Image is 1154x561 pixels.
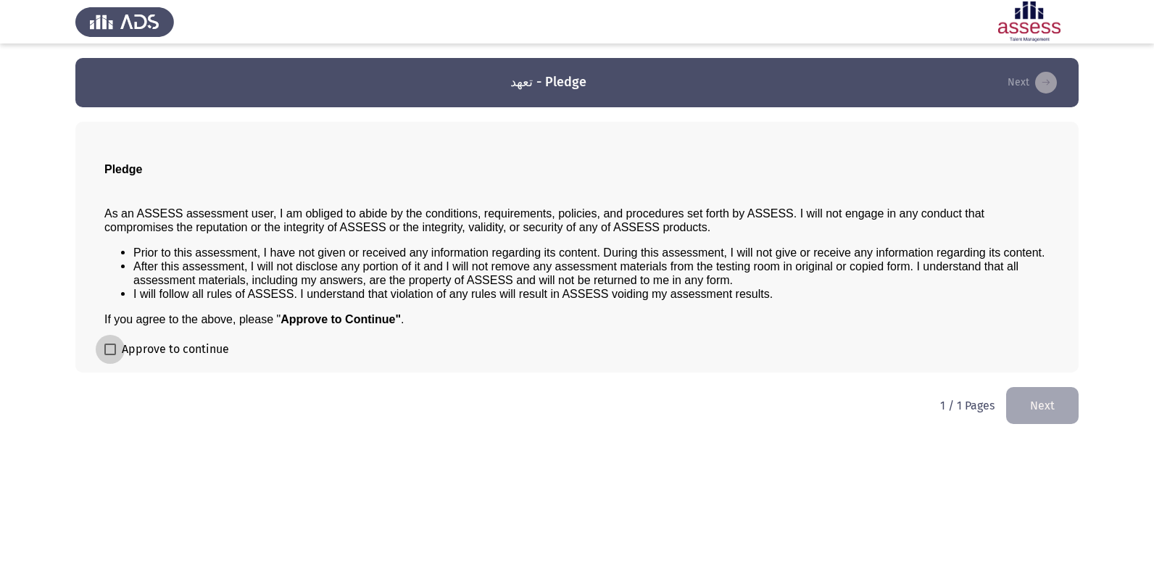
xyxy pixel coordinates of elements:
button: load next page [1006,387,1079,424]
span: Prior to this assessment, I have not given or received any information regarding its content. Dur... [133,246,1045,259]
span: If you agree to the above, please " . [104,313,404,325]
p: 1 / 1 Pages [940,399,995,412]
img: Assessment logo of ASSESS Employability - EBI [980,1,1079,42]
button: load next page [1003,71,1061,94]
b: Approve to Continue" [281,313,401,325]
span: I will follow all rules of ASSESS. I understand that violation of any rules will result in ASSESS... [133,288,773,300]
span: As an ASSESS assessment user, I am obliged to abide by the conditions, requirements, policies, an... [104,207,984,233]
span: Approve to continue [122,341,229,358]
span: After this assessment, I will not disclose any portion of it and I will not remove any assessment... [133,260,1018,286]
img: Assess Talent Management logo [75,1,174,42]
span: Pledge [104,163,142,175]
h3: تعهد - Pledge [510,73,586,91]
